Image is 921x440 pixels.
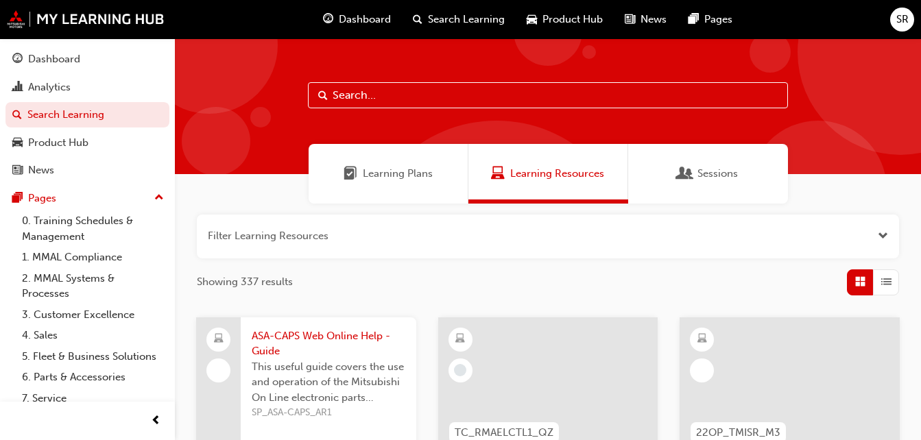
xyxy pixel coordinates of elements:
span: search-icon [12,109,22,121]
span: pages-icon [689,11,699,28]
div: Pages [28,191,56,206]
span: ASA-CAPS Web Online Help - Guide [252,328,405,359]
a: car-iconProduct Hub [516,5,614,34]
span: car-icon [527,11,537,28]
span: Learning Plans [344,166,357,182]
img: mmal [7,10,165,28]
a: 3. Customer Excellence [16,304,169,326]
span: learningResourceType_ELEARNING-icon [455,330,465,348]
a: 2. MMAL Systems & Processes [16,268,169,304]
a: 4. Sales [16,325,169,346]
a: 0. Training Schedules & Management [16,210,169,247]
span: Search [318,88,328,103]
a: News [5,158,169,183]
a: 1. MMAL Compliance [16,247,169,268]
span: pages-icon [12,193,23,205]
span: Learning Plans [363,166,433,182]
span: guage-icon [12,53,23,66]
span: Search Learning [428,12,505,27]
a: Learning PlansLearning Plans [309,144,468,204]
div: Analytics [28,80,71,95]
span: SR [896,12,909,27]
div: News [28,162,54,178]
a: 6. Parts & Accessories [16,367,169,388]
button: Open the filter [878,228,888,244]
span: car-icon [12,137,23,149]
span: guage-icon [323,11,333,28]
a: Search Learning [5,102,169,127]
a: 7. Service [16,388,169,409]
span: prev-icon [151,413,161,430]
div: Dashboard [28,51,80,67]
a: Learning ResourcesLearning Resources [468,144,628,204]
span: news-icon [12,164,23,177]
span: search-icon [413,11,422,28]
span: learningRecordVerb_NONE-icon [454,364,466,376]
a: 5. Fleet & Business Solutions [16,346,169,367]
a: pages-iconPages [678,5,743,34]
a: Product Hub [5,130,169,156]
span: chart-icon [12,82,23,94]
button: SR [890,8,914,32]
a: news-iconNews [614,5,678,34]
span: Product Hub [542,12,603,27]
span: Learning Resources [491,166,505,182]
span: This useful guide covers the use and operation of the Mitsubishi On Line electronic parts catalog... [252,359,405,406]
a: Dashboard [5,47,169,72]
button: Pages [5,186,169,211]
span: List [881,274,892,290]
button: DashboardAnalyticsSearch LearningProduct HubNews [5,44,169,186]
span: learningResourceType_ELEARNING-icon [697,330,707,348]
span: up-icon [154,189,164,207]
span: Dashboard [339,12,391,27]
span: News [641,12,667,27]
a: SessionsSessions [628,144,788,204]
span: Pages [704,12,732,27]
span: Sessions [678,166,692,182]
span: news-icon [625,11,635,28]
a: Analytics [5,75,169,100]
span: Learning Resources [510,166,604,182]
span: SP_ASA-CAPS_AR1 [252,405,405,421]
div: Product Hub [28,135,88,151]
span: Showing 337 results [197,274,293,290]
input: Search... [308,82,788,108]
a: search-iconSearch Learning [402,5,516,34]
span: laptop-icon [214,330,224,348]
span: Sessions [697,166,738,182]
span: Grid [855,274,865,290]
a: guage-iconDashboard [312,5,402,34]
